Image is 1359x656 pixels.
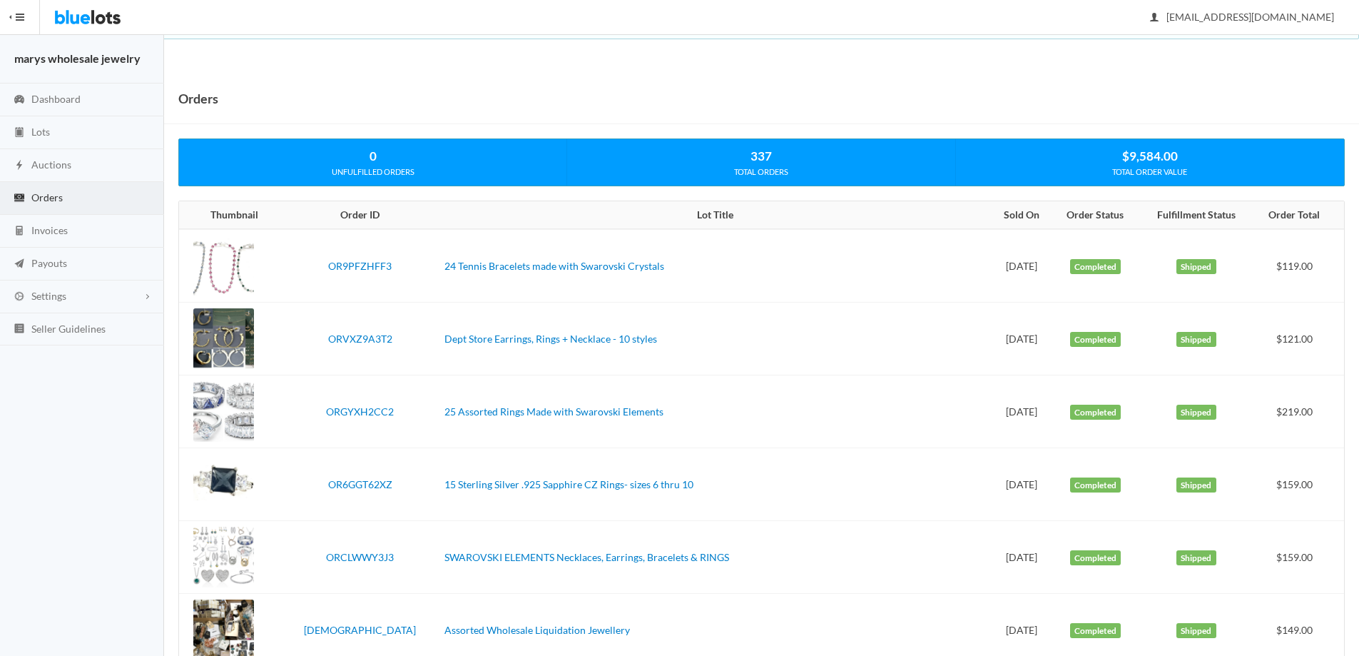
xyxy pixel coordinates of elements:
[31,93,81,105] span: Dashboard
[12,94,26,107] ion-icon: speedometer
[370,148,377,163] strong: 0
[328,333,392,345] a: ORVXZ9A3T2
[1176,405,1216,420] label: Shipped
[444,478,693,490] a: 15 Sterling Silver .925 Sapphire CZ Rings- sizes 6 thru 10
[1176,478,1216,493] label: Shipped
[1253,375,1344,448] td: $219.00
[12,291,26,304] ion-icon: cog
[1176,550,1216,566] label: Shipped
[1176,259,1216,275] label: Shipped
[31,126,50,138] span: Lots
[12,225,26,238] ion-icon: calculator
[1070,478,1121,493] label: Completed
[1147,11,1161,25] ion-icon: person
[1176,332,1216,348] label: Shipped
[31,158,71,171] span: Auctions
[178,88,218,109] h1: Orders
[31,290,66,302] span: Settings
[992,521,1052,594] td: [DATE]
[1253,448,1344,521] td: $159.00
[1070,259,1121,275] label: Completed
[1070,332,1121,348] label: Completed
[1070,623,1121,639] label: Completed
[1139,201,1253,230] th: Fulfillment Status
[12,159,26,173] ion-icon: flash
[992,201,1052,230] th: Sold On
[31,191,63,203] span: Orders
[444,551,729,563] a: SWAROVSKI ELEMENTS Necklaces, Earrings, Bracelets & RINGS
[1070,550,1121,566] label: Completed
[14,51,141,65] strong: marys wholesale jewelry
[282,201,439,230] th: Order ID
[1052,201,1139,230] th: Order Status
[328,260,392,272] a: OR9PFZHFF3
[12,192,26,206] ion-icon: cash
[1122,148,1178,163] strong: $9,584.00
[31,257,67,269] span: Payouts
[1253,521,1344,594] td: $159.00
[179,166,566,178] div: UNFULFILLED ORDERS
[444,405,663,418] a: 25 Assorted Rings Made with Swarovski Elements
[179,201,282,230] th: Thumbnail
[992,229,1052,303] td: [DATE]
[328,478,392,490] a: OR6GGT62XZ
[31,224,68,236] span: Invoices
[1253,201,1344,230] th: Order Total
[439,201,992,230] th: Lot Title
[1151,11,1334,23] span: [EMAIL_ADDRESS][DOMAIN_NAME]
[1070,405,1121,420] label: Completed
[750,148,772,163] strong: 337
[992,303,1052,375] td: [DATE]
[444,260,664,272] a: 24 Tennis Bracelets made with Swarovski Crystals
[1176,623,1216,639] label: Shipped
[567,166,955,178] div: TOTAL ORDERS
[1253,303,1344,375] td: $121.00
[1253,229,1344,303] td: $119.00
[326,551,394,563] a: ORCLWWY3J3
[12,258,26,271] ion-icon: paper plane
[31,323,106,335] span: Seller Guidelines
[12,126,26,140] ion-icon: clipboard
[956,166,1344,178] div: TOTAL ORDER VALUE
[444,333,657,345] a: Dept Store Earrings, Rings + Necklace - 10 styles
[12,323,26,336] ion-icon: list box
[992,448,1052,521] td: [DATE]
[304,624,416,636] a: [DEMOGRAPHIC_DATA]
[326,405,394,418] a: ORGYXH2CC2
[444,624,630,636] a: Assorted Wholesale Liquidation Jewellery
[992,375,1052,448] td: [DATE]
